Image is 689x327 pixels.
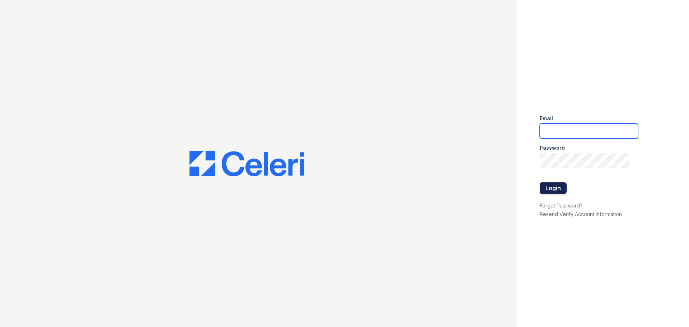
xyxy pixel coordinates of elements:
[189,151,304,177] img: CE_Logo_Blue-a8612792a0a2168367f1c8372b55b34899dd931a85d93a1a3d3e32e68fde9ad4.png
[540,182,567,194] button: Login
[540,202,582,209] a: Forgot Password?
[540,211,622,217] a: Resend Verify Account Information
[540,115,553,122] label: Email
[540,144,565,151] label: Password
